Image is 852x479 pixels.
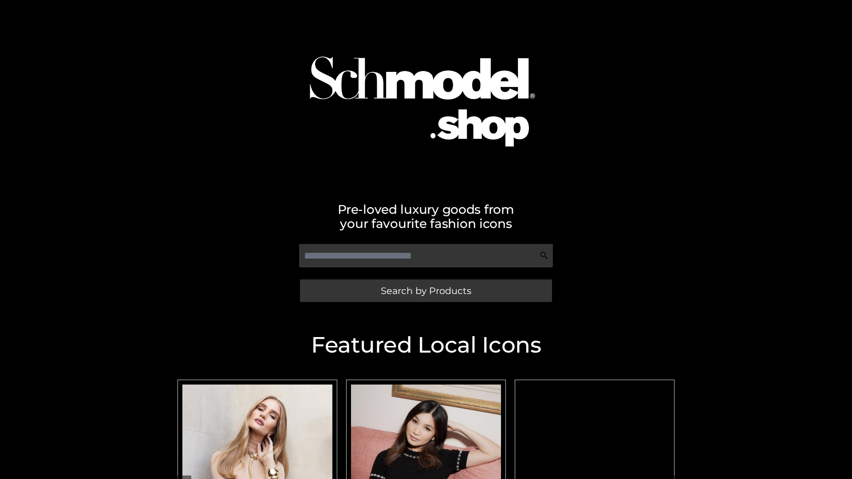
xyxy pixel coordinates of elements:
[173,334,679,356] h2: Featured Local Icons​
[173,202,679,231] h2: Pre-loved luxury goods from your favourite fashion icons
[381,286,471,295] span: Search by Products
[540,251,548,260] img: Search Icon
[300,279,552,302] a: Search by Products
